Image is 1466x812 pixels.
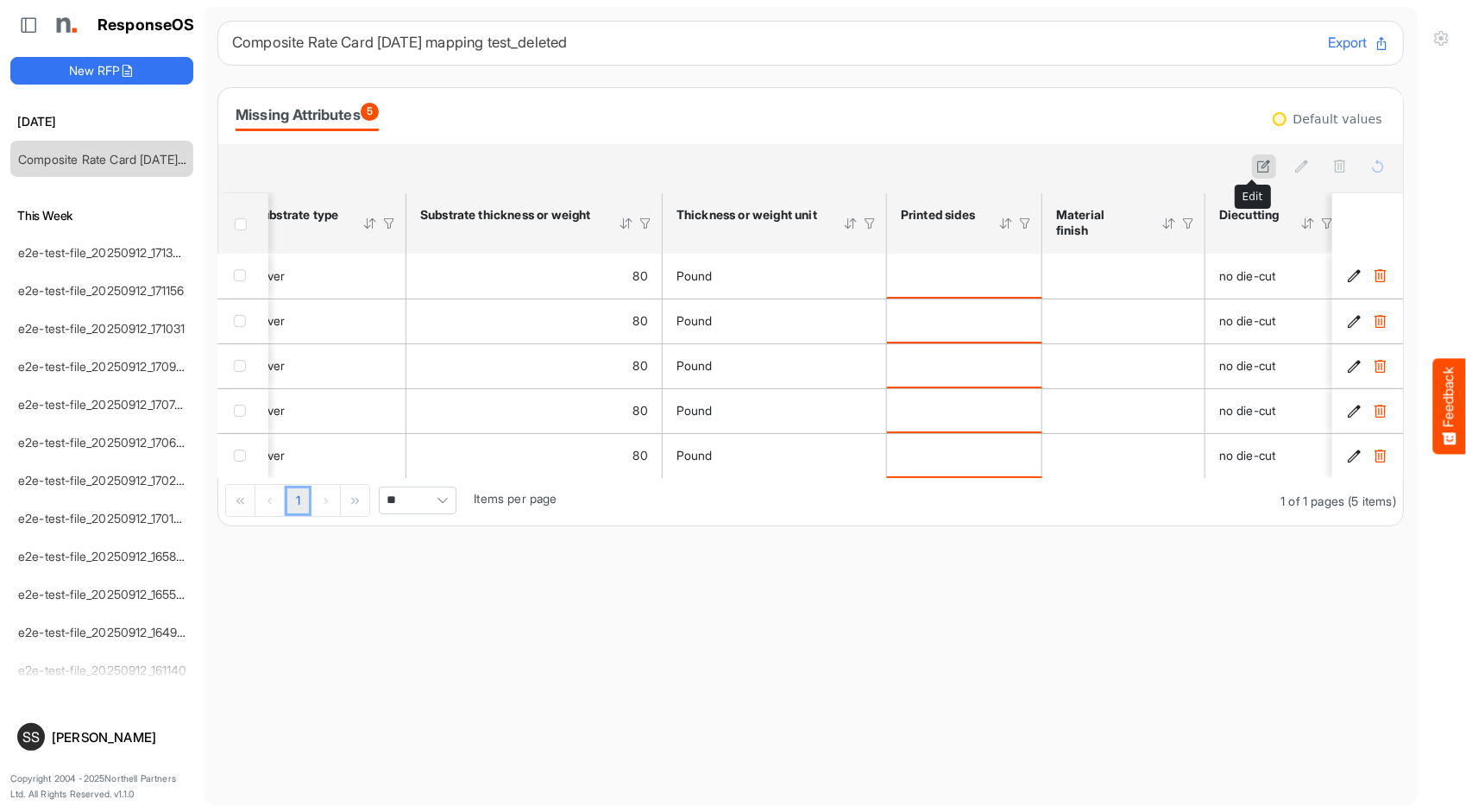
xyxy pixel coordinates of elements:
button: Edit [1346,312,1363,330]
h6: [DATE] [10,112,193,131]
button: Delete [1372,447,1389,464]
td: cover is template cell Column Header httpsnorthellcomontologiesmapping-rulesmaterialhassubstratem... [241,254,406,299]
p: Copyright 2004 - 2025 Northell Partners Ltd. All Rights Reserved. v 1.1.0 [10,771,193,802]
td: 80 is template cell Column Header httpsnorthellcomontologiesmapping-rulesmaterialhasmaterialthick... [406,254,663,299]
button: Delete [1372,357,1389,375]
button: Feedback [1433,358,1466,454]
button: Edit [1346,268,1363,285]
td: Pound is template cell Column Header httpsnorthellcomontologiesmapping-rulesmaterialhasmaterialth... [663,299,887,343]
td: is template cell Column Header httpsnorthellcomontologiesmapping-rulesmanufacturinghassubstratefi... [1042,343,1205,388]
a: e2e-test-file_20250912_171156 [18,283,185,298]
td: 1750a336-65cd-4692-b9cf-8d2cc2a8f09c is template cell Column Header [1332,299,1406,343]
td: is template cell Column Header httpsnorthellcomontologiesmapping-rulesmanufacturinghassubstratefi... [1042,254,1205,299]
span: Pound [676,403,713,418]
span: (5 items) [1349,494,1396,508]
div: Filter Icon [638,216,653,231]
div: Substrate thickness or weight [420,207,596,223]
a: Composite Rate Card [DATE] mapping test_deleted [18,152,300,167]
td: 58a2a8dd-a1ff-44a9-be2b-c4599448638f is template cell Column Header [1332,433,1406,478]
a: Page 1 of 1 Pages [285,486,311,517]
span: Pound [676,448,713,463]
span: no die-cut [1219,268,1276,283]
td: 80 is template cell Column Header httpsnorthellcomontologiesmapping-rulesmaterialhasmaterialthick... [406,343,663,388]
td: is template cell Column Header httpsnorthellcomontologiesmapping-rulesmanufacturinghasprintedsides [887,299,1042,343]
span: Pound [676,358,713,373]
td: checkbox [218,299,268,343]
div: Go to next page [311,485,341,516]
h6: This Week [10,206,193,225]
div: Diecutting [1219,207,1278,223]
div: Edit [1236,186,1270,208]
td: no die-cut is template cell Column Header httpsnorthellcomontologiesmapping-rulesmanufacturinghas... [1205,254,1344,299]
td: is template cell Column Header httpsnorthellcomontologiesmapping-rulesmanufacturinghassubstratefi... [1042,299,1205,343]
td: 80 is template cell Column Header httpsnorthellcomontologiesmapping-rulesmaterialhasmaterialthick... [406,433,663,478]
span: cover [255,448,286,463]
h6: Composite Rate Card [DATE] mapping test_deleted [232,35,1314,50]
div: Go to previous page [255,485,285,516]
td: 80 is template cell Column Header httpsnorthellcomontologiesmapping-rulesmaterialhasmaterialthick... [406,299,663,343]
button: Edit [1346,447,1363,464]
div: Pager Container [218,478,1403,526]
td: bdae85a5-e75a-4358-a9a8-2730a2326102 is template cell Column Header [1332,254,1406,299]
div: Filter Icon [1180,216,1196,231]
span: 80 [633,448,648,463]
a: e2e-test-file_20250912_170908 [18,359,192,374]
span: 80 [633,268,648,283]
td: 80 is template cell Column Header httpsnorthellcomontologiesmapping-rulesmaterialhasmaterialthick... [406,388,663,433]
span: Pagerdropdown [379,487,456,514]
button: Delete [1372,402,1389,419]
td: cover is template cell Column Header httpsnorthellcomontologiesmapping-rulesmaterialhassubstratem... [241,433,406,478]
span: no die-cut [1219,313,1276,328]
td: is template cell Column Header httpsnorthellcomontologiesmapping-rulesmanufacturinghasprintedsides [887,433,1042,478]
div: Printed sides [901,207,976,223]
span: no die-cut [1219,448,1276,463]
span: cover [255,313,286,328]
td: no die-cut is template cell Column Header httpsnorthellcomontologiesmapping-rulesmanufacturinghas... [1205,299,1344,343]
div: Thickness or weight unit [676,207,821,223]
td: Pound is template cell Column Header httpsnorthellcomontologiesmapping-rulesmaterialhasmaterialth... [663,433,887,478]
td: Pound is template cell Column Header httpsnorthellcomontologiesmapping-rulesmaterialhasmaterialth... [663,388,887,433]
td: 5bce0939-f539-4f48-933b-d93dca1d2a72 is template cell Column Header [1332,343,1406,388]
a: e2e-test-file_20250912_171324 [18,245,188,260]
th: Header checkbox [218,193,268,254]
button: Edit [1346,357,1363,375]
div: Substrate type [255,207,340,223]
a: e2e-test-file_20250912_170108 [18,511,189,526]
span: cover [255,358,286,373]
td: checkbox [218,343,268,388]
a: e2e-test-file_20250912_170222 [18,473,191,488]
div: Material finish [1056,207,1139,238]
div: Filter Icon [862,216,878,231]
td: cover is template cell Column Header httpsnorthellcomontologiesmapping-rulesmaterialhassubstratem... [241,388,406,433]
span: no die-cut [1219,358,1276,373]
span: no die-cut [1219,403,1276,418]
div: Go to last page [341,485,369,516]
td: checkbox [218,433,268,478]
div: Go to first page [226,485,255,516]
td: checkbox [218,254,268,299]
td: is template cell Column Header httpsnorthellcomontologiesmapping-rulesmanufacturinghasprintedsides [887,388,1042,433]
a: e2e-test-file_20250912_171031 [18,321,186,336]
td: Pound is template cell Column Header httpsnorthellcomontologiesmapping-rulesmaterialhasmaterialth... [663,254,887,299]
span: cover [255,403,286,418]
span: SS [22,730,40,744]
span: Pound [676,313,713,328]
td: Pound is template cell Column Header httpsnorthellcomontologiesmapping-rulesmaterialhasmaterialth... [663,343,887,388]
div: [PERSON_NAME] [52,731,186,744]
span: 5 [361,103,379,121]
div: Filter Icon [1319,216,1335,231]
button: Delete [1372,268,1389,285]
button: Delete [1372,312,1389,330]
td: cover is template cell Column Header httpsnorthellcomontologiesmapping-rulesmaterialhassubstratem... [241,343,406,388]
a: e2e-test-file_20250912_170747 [18,397,189,412]
span: 80 [633,313,648,328]
td: checkbox [218,388,268,433]
td: is template cell Column Header httpsnorthellcomontologiesmapping-rulesmanufacturinghassubstratefi... [1042,433,1205,478]
button: New RFP [10,57,193,85]
span: Items per page [474,491,557,506]
a: e2e-test-file_20250912_165858 [18,549,191,563]
a: e2e-test-file_20250912_165500 [18,587,192,601]
td: is template cell Column Header httpsnorthellcomontologiesmapping-rulesmanufacturinghasprintedsides [887,343,1042,388]
img: Northell [47,8,82,42]
td: no die-cut is template cell Column Header httpsnorthellcomontologiesmapping-rulesmanufacturinghas... [1205,433,1344,478]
